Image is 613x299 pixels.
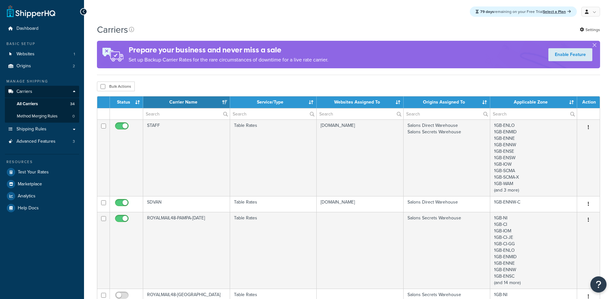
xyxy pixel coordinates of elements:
[18,194,36,199] span: Analytics
[143,196,230,212] td: SDVAN
[143,212,230,289] td: ROYALMAIL48-PAMPA-[DATE]
[543,9,571,15] a: Select a Plan
[5,136,79,148] a: Advanced Features 3
[5,98,79,110] li: All Carriers
[404,119,491,196] td: Salons Direct Warehouse Salons Secrets Warehouse
[5,86,79,123] li: Carriers
[16,139,56,144] span: Advanced Features
[143,119,230,196] td: STAFF
[97,23,128,36] h1: Carriers
[97,41,129,68] img: ad-rules-rateshop-fe6ec290ccb7230408bd80ed9643f0289d75e0ffd9eb532fc0e269fcd187b520.png
[230,196,317,212] td: Table Rates
[5,48,79,60] li: Websites
[5,41,79,47] div: Basic Setup
[5,110,79,122] a: Method Merging Rules 0
[70,101,75,107] span: 34
[129,45,328,55] h4: Prepare your business and never miss a sale
[5,166,79,178] a: Test Your Rates
[18,170,49,175] span: Test Your Rates
[97,82,135,91] button: Bulk Actions
[7,5,55,18] a: ShipperHQ Home
[5,159,79,165] div: Resources
[404,96,491,108] th: Origins Assigned To: activate to sort column ascending
[110,96,143,108] th: Status: activate to sort column ascending
[317,96,404,108] th: Websites Assigned To: activate to sort column ascending
[5,60,79,72] li: Origins
[143,96,230,108] th: Carrier Name: activate to sort column ascending
[16,127,47,132] span: Shipping Rules
[404,196,491,212] td: Salons Direct Warehouse
[404,212,491,289] td: Salons Secrets Warehouse
[317,108,403,119] input: Search
[230,119,317,196] td: Table Rates
[580,25,600,34] a: Settings
[590,276,607,293] button: Open Resource Center
[5,110,79,122] li: Method Merging Rules
[5,98,79,110] a: All Carriers 34
[129,55,328,64] p: Set up Backup Carrier Rates for the rare circumstances of downtime for a live rate carrier.
[17,114,58,119] span: Method Merging Rules
[74,51,75,57] span: 1
[490,96,577,108] th: Applicable Zone: activate to sort column ascending
[72,114,75,119] span: 0
[5,23,79,35] a: Dashboard
[490,108,577,119] input: Search
[317,119,404,196] td: [DOMAIN_NAME]
[5,123,79,135] a: Shipping Rules
[5,202,79,214] a: Help Docs
[470,6,577,17] div: remaining on your Free Trial
[16,89,32,94] span: Carriers
[5,86,79,98] a: Carriers
[5,136,79,148] li: Advanced Features
[490,196,577,212] td: 1GB-ENNW-C
[230,212,317,289] td: Table Rates
[548,48,592,61] a: Enable Feature
[18,182,42,187] span: Marketplace
[16,63,31,69] span: Origins
[230,96,317,108] th: Service/Type: activate to sort column ascending
[230,108,317,119] input: Search
[5,190,79,202] a: Analytics
[490,119,577,196] td: 1GB-ENLO 1GB-ENMID 1GB-ENNE 1GB-ENNW 1GB-ENSE 1GB-ENSW 1GB-IOW 1GB-SCMA 1GB-SCMA-X 1GB-WAM (and 3...
[5,48,79,60] a: Websites 1
[317,196,404,212] td: [DOMAIN_NAME]
[17,101,38,107] span: All Carriers
[480,9,494,15] strong: 79 days
[16,26,38,31] span: Dashboard
[577,96,600,108] th: Action
[18,205,39,211] span: Help Docs
[490,212,577,289] td: 1GB-NI 1GB-CI 1GB-IOM 1GB-CI-JE 1GB-CI-GG 1GB-ENLO 1GB-ENMID 1GB-ENNE 1GB-ENNW 1GB-ENSC (and 14 m...
[16,51,35,57] span: Websites
[73,63,75,69] span: 2
[73,139,75,144] span: 3
[404,108,490,119] input: Search
[5,79,79,84] div: Manage Shipping
[143,108,230,119] input: Search
[5,178,79,190] a: Marketplace
[5,60,79,72] a: Origins 2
